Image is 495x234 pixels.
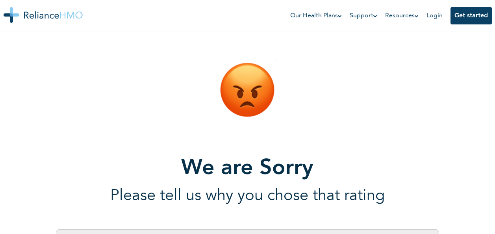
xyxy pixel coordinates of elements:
[4,7,83,23] img: Reliance HMO's Logo
[110,187,385,206] p: Please tell us why you chose that rating
[110,156,385,182] h1: We are Sorry
[385,11,419,20] a: Resources
[426,13,443,19] a: Login
[350,11,377,20] a: Support
[218,60,277,120] img: review icon
[451,7,492,24] button: Get started
[290,11,342,20] a: Our Health Plans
